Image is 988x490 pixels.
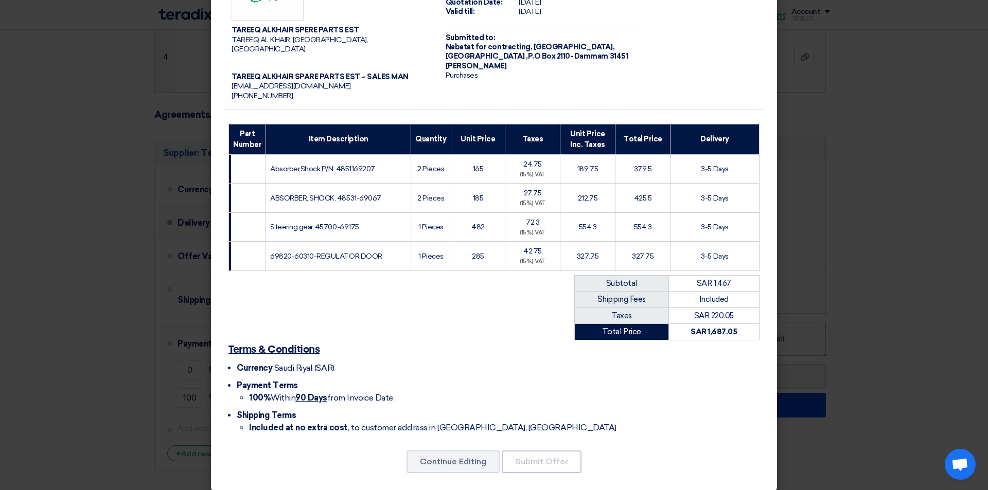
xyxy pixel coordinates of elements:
span: 189.75 [577,165,598,173]
span: 1 Pieces [418,252,444,261]
span: [PHONE_NUMBER] [232,92,293,100]
th: Part Number [229,124,266,154]
div: (15%) VAT [509,199,556,208]
span: 2 Pieces [417,165,444,173]
th: Delivery [671,124,760,154]
span: Currency [237,363,272,373]
strong: Valid till: [446,7,475,16]
span: 69820-60310-REGULATOR DOOR [270,252,382,261]
span: 3-5 Days [701,252,728,261]
td: Subtotal [575,275,669,292]
span: 1 Pieces [418,223,444,231]
span: Payment Terms [237,380,298,390]
div: Open chat [945,449,976,480]
span: 212.75 [578,194,597,203]
span: Shipping Terms [237,410,296,420]
span: 3-5 Days [701,194,728,203]
button: Continue Editing [407,450,500,473]
span: [GEOGRAPHIC_DATA], [GEOGRAPHIC_DATA] ,P.O Box 2110- Dammam 31451 [446,43,628,61]
span: 185 [473,194,484,203]
span: 425.5 [634,194,652,203]
span: Absorber,Shock,P/N: 4851169207 [270,165,375,173]
span: Included [699,295,729,304]
div: (15%) VAT [509,258,556,266]
span: 554.3 [634,223,652,231]
span: Saudi Riyal (SAR) [274,363,334,373]
th: Item Description [266,124,411,154]
span: 2 Pieces [417,194,444,203]
th: Quantity [411,124,451,154]
span: 24.75 [523,160,542,169]
span: Within from Invoice Date. [249,393,394,403]
div: (15%) VAT [509,229,556,238]
th: Unit Price Inc. Taxes [560,124,615,154]
span: Nabatat for contracting, [446,43,532,51]
div: TAREEQ ALKHAIR SPERE PARTS EST [232,26,429,35]
span: 482 [471,223,485,231]
th: Total Price [615,124,671,154]
span: Purchases [446,71,478,80]
div: (15%) VAT [509,171,556,179]
span: [PERSON_NAME] [446,62,507,70]
strong: Submitted to: [446,33,496,42]
span: TAREEQ AL KHAIR, [GEOGRAPHIC_DATA], [GEOGRAPHIC_DATA] [232,35,368,53]
span: 42.75 [523,247,542,256]
td: SAR 1,467 [668,275,759,292]
div: TAREEQ ALKHAIR SPARE PARTS EST – SALES MAN [232,72,429,82]
span: [EMAIL_ADDRESS][DOMAIN_NAME] [232,82,351,90]
u: 90 Days [295,393,327,403]
button: Submit Offer [502,450,581,473]
span: 327.75 [632,252,654,261]
span: 285 [472,252,484,261]
strong: SAR 1,687.05 [691,327,737,336]
th: Taxes [505,124,560,154]
span: 3-5 Days [701,223,728,231]
span: ABSORBER, SHOCK, 48531-69067 [270,194,381,203]
td: Taxes [575,307,669,324]
span: 327.75 [577,252,598,261]
span: 165 [473,165,484,173]
u: Terms & Conditions [228,344,320,355]
span: Steering gear, 45700-69175 [270,223,359,231]
strong: Included at no extra cost [249,423,348,432]
td: Shipping Fees [575,292,669,308]
span: 379.5 [634,165,652,173]
li: , to customer address in [GEOGRAPHIC_DATA], [GEOGRAPHIC_DATA] [249,422,760,434]
span: 554.3 [579,223,597,231]
th: Unit Price [451,124,505,154]
span: [DATE] [519,7,541,16]
td: Total Price [575,324,669,340]
span: SAR 220.05 [694,311,734,320]
span: 72.3 [526,218,539,227]
strong: 100% [249,393,271,403]
span: 3-5 Days [701,165,728,173]
span: 27.75 [524,189,542,197]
